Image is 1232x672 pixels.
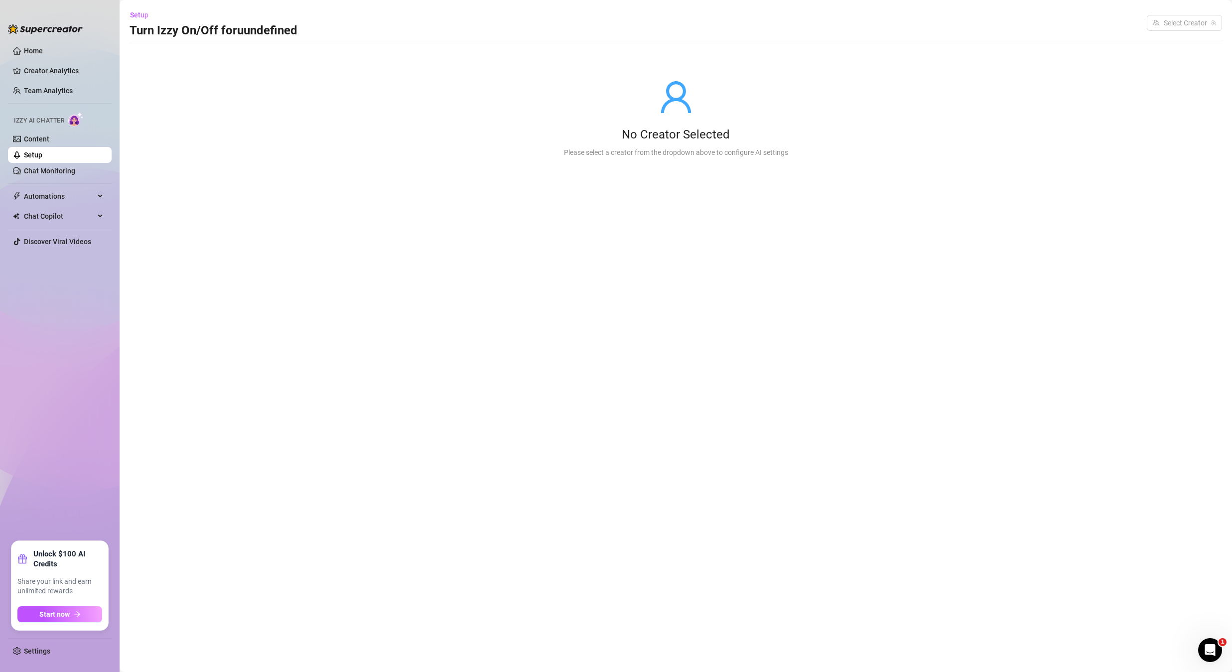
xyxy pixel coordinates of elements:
[24,151,42,159] a: Setup
[130,23,297,39] h3: Turn Izzy On/Off for uundefined
[1211,20,1217,26] span: team
[1198,638,1222,662] iframe: Intercom live chat
[130,11,148,19] span: Setup
[17,577,102,596] span: Share your link and earn unlimited rewards
[24,188,95,204] span: Automations
[24,87,73,95] a: Team Analytics
[564,127,788,143] div: No Creator Selected
[24,63,104,79] a: Creator Analytics
[39,610,70,618] span: Start now
[24,208,95,224] span: Chat Copilot
[17,554,27,564] span: gift
[33,549,102,569] strong: Unlock $100 AI Credits
[68,112,84,127] img: AI Chatter
[17,606,102,622] button: Start nowarrow-right
[130,7,156,23] button: Setup
[564,147,788,158] div: Please select a creator from the dropdown above to configure AI settings
[24,238,91,246] a: Discover Viral Videos
[24,47,43,55] a: Home
[24,135,49,143] a: Content
[13,213,19,220] img: Chat Copilot
[13,192,21,200] span: thunderbolt
[14,116,64,126] span: Izzy AI Chatter
[74,611,81,618] span: arrow-right
[658,79,694,115] span: user
[24,647,50,655] a: Settings
[8,24,83,34] img: logo-BBDzfeDw.svg
[24,167,75,175] a: Chat Monitoring
[1219,638,1227,646] span: 1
